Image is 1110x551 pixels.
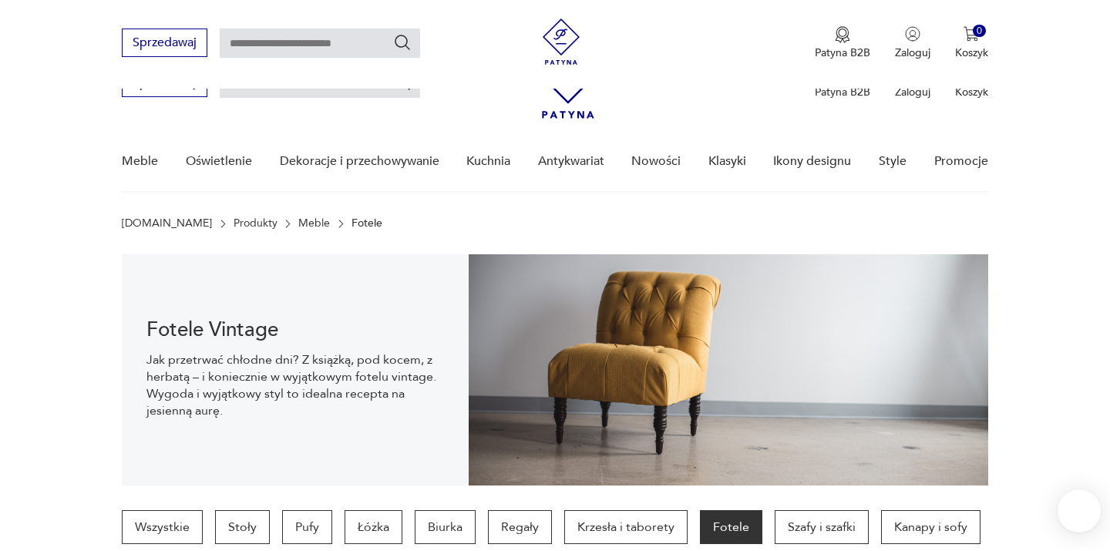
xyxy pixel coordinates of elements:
[700,510,762,544] a: Fotele
[488,510,552,544] a: Regały
[122,29,207,57] button: Sprzedawaj
[122,217,212,230] a: [DOMAIN_NAME]
[215,510,270,544] a: Stoły
[186,132,252,191] a: Oświetlenie
[351,217,382,230] p: Fotele
[895,45,930,60] p: Zaloguj
[955,85,988,99] p: Koszyk
[973,25,986,38] div: 0
[469,254,988,485] img: 9275102764de9360b0b1aa4293741aa9.jpg
[835,26,850,43] img: Ikona medalu
[631,132,681,191] a: Nowości
[415,510,476,544] a: Biurka
[815,85,870,99] p: Patyna B2B
[122,39,207,49] a: Sprzedawaj
[815,26,870,60] a: Ikona medaluPatyna B2B
[466,132,510,191] a: Kuchnia
[708,132,746,191] a: Klasyki
[895,85,930,99] p: Zaloguj
[146,351,443,419] p: Jak przetrwać chłodne dni? Z książką, pod kocem, z herbatą – i koniecznie w wyjątkowym fotelu vin...
[122,79,207,89] a: Sprzedawaj
[815,45,870,60] p: Patyna B2B
[146,321,443,339] h1: Fotele Vintage
[773,132,851,191] a: Ikony designu
[934,132,988,191] a: Promocje
[538,132,604,191] a: Antykwariat
[282,510,332,544] a: Pufy
[955,45,988,60] p: Koszyk
[955,26,988,60] button: 0Koszyk
[564,510,688,544] a: Krzesła i taborety
[815,26,870,60] button: Patyna B2B
[775,510,869,544] a: Szafy i szafki
[905,26,920,42] img: Ikonka użytkownika
[234,217,277,230] a: Produkty
[122,132,158,191] a: Meble
[879,132,906,191] a: Style
[298,217,330,230] a: Meble
[538,18,584,65] img: Patyna - sklep z meblami i dekoracjami vintage
[122,510,203,544] a: Wszystkie
[881,510,980,544] a: Kanapy i sofy
[280,132,439,191] a: Dekoracje i przechowywanie
[345,510,402,544] a: Łóżka
[964,26,979,42] img: Ikona koszyka
[393,33,412,52] button: Szukaj
[1058,489,1101,533] iframe: Smartsupp widget button
[895,26,930,60] button: Zaloguj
